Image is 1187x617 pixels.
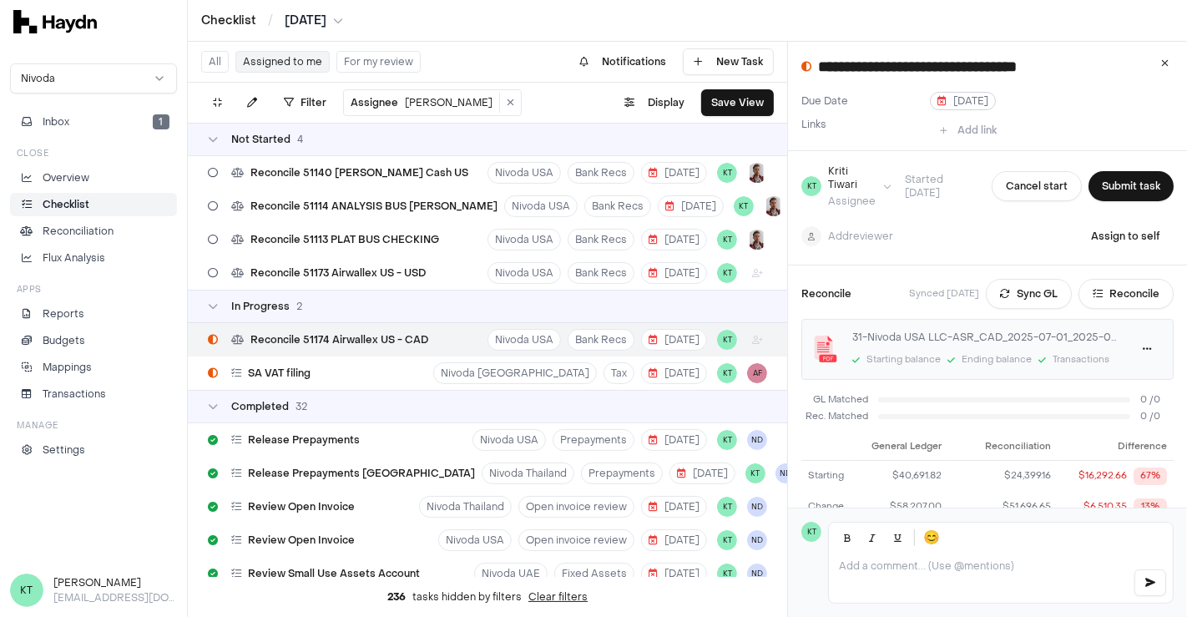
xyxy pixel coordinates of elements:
[43,197,89,212] p: Checklist
[17,283,42,296] h3: Apps
[801,492,856,523] td: Change
[641,529,707,551] button: [DATE]
[801,522,821,542] span: KT
[1140,410,1174,424] span: 0 / 0
[518,529,634,551] button: Open invoice review
[10,302,177,326] a: Reports
[930,92,996,110] button: [DATE]
[504,195,578,217] button: Nivoda USA
[10,329,177,352] a: Budgets
[801,226,893,246] button: Addreviewer
[937,94,988,108] span: [DATE]
[747,497,767,517] span: ND
[553,429,634,451] button: Prepayments
[1078,221,1174,251] button: Assign to self
[43,114,69,129] span: Inbox
[344,93,500,113] button: Assignee[PERSON_NAME]
[568,229,634,250] button: Bank Recs
[801,94,923,108] label: Due Date
[250,233,439,246] span: Reconcile 51113 PLAT BUS CHECKING
[701,89,774,116] button: Save View
[43,387,106,402] p: Transactions
[955,500,1051,514] button: $51,696.65
[604,362,634,384] button: Tax
[1004,469,1051,483] span: $24,399.16
[886,526,909,549] button: Underline (Ctrl+U)
[487,162,561,184] button: Nivoda USA
[487,262,561,284] button: Nivoda USA
[649,333,700,346] span: [DATE]
[231,400,289,413] span: Completed
[43,333,85,348] p: Budgets
[43,250,105,266] p: Flux Analysis
[836,526,859,549] button: Bold (Ctrl+B)
[992,171,1082,201] button: Cancel start
[1134,498,1167,516] div: 13%
[801,176,821,196] span: KT
[747,564,767,584] button: ND
[43,360,92,375] p: Mappings
[801,393,868,407] span: GL Matched
[231,300,290,313] span: In Progress
[1058,434,1174,461] th: Difference
[250,200,498,213] span: Reconcile 51114 ANALYSIS BUS [PERSON_NAME]
[153,114,169,129] span: 1
[201,13,343,29] nav: breadcrumb
[852,330,1119,345] div: 31-Nivoda USA LLC-ASR_CAD_2025-07-01_2025-07-31.pdf
[734,196,754,216] button: KT
[10,574,43,607] span: KT
[554,563,634,584] button: Fixed Assets
[775,463,796,483] button: ND
[745,463,765,483] span: KT
[474,563,548,584] button: Nivoda UAE
[568,262,634,284] button: Bank Recs
[10,356,177,379] a: Mappings
[641,362,707,384] button: [DATE]
[717,363,737,383] button: KT
[801,286,851,301] h3: Reconcile
[248,500,355,513] span: Review Open Invoice
[862,469,941,483] div: $40,691.82
[717,163,737,183] button: KT
[641,329,707,351] button: [DATE]
[568,329,634,351] button: Bank Recs
[17,147,49,159] h3: Close
[764,196,784,216] img: JP Smit
[801,410,868,424] div: Rec. Matched
[717,430,737,450] span: KT
[10,220,177,243] a: Reconciliation
[747,163,767,183] img: JP Smit
[295,400,307,413] span: 32
[717,330,737,350] span: KT
[1078,279,1174,309] a: Reconcile
[248,367,311,380] span: SA VAT filing
[231,133,290,146] span: Not Started
[285,13,326,29] span: [DATE]
[920,526,943,549] button: 😊
[482,463,574,484] button: Nivoda Thailand
[649,567,700,580] span: [DATE]
[649,166,700,180] span: [DATE]
[285,13,343,29] button: [DATE]
[717,497,737,517] span: KT
[649,233,700,246] span: [DATE]
[669,463,735,484] button: [DATE]
[569,48,676,75] button: Notifications
[568,162,634,184] button: Bank Recs
[10,246,177,270] a: Flux Analysis
[801,118,826,131] label: Links
[677,467,728,480] span: [DATE]
[433,362,597,384] button: Nivoda [GEOGRAPHIC_DATA]
[10,110,177,134] button: Inbox1
[923,528,940,548] span: 😊
[828,230,893,243] span: Add reviewer
[649,266,700,280] span: [DATE]
[53,590,177,605] p: [EMAIL_ADDRESS][DOMAIN_NAME]
[250,166,468,180] span: Reconcile 51140 [PERSON_NAME] Cash US
[248,467,475,480] span: Release Prepayments [GEOGRAPHIC_DATA]
[747,430,767,450] button: ND
[717,263,737,283] button: KT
